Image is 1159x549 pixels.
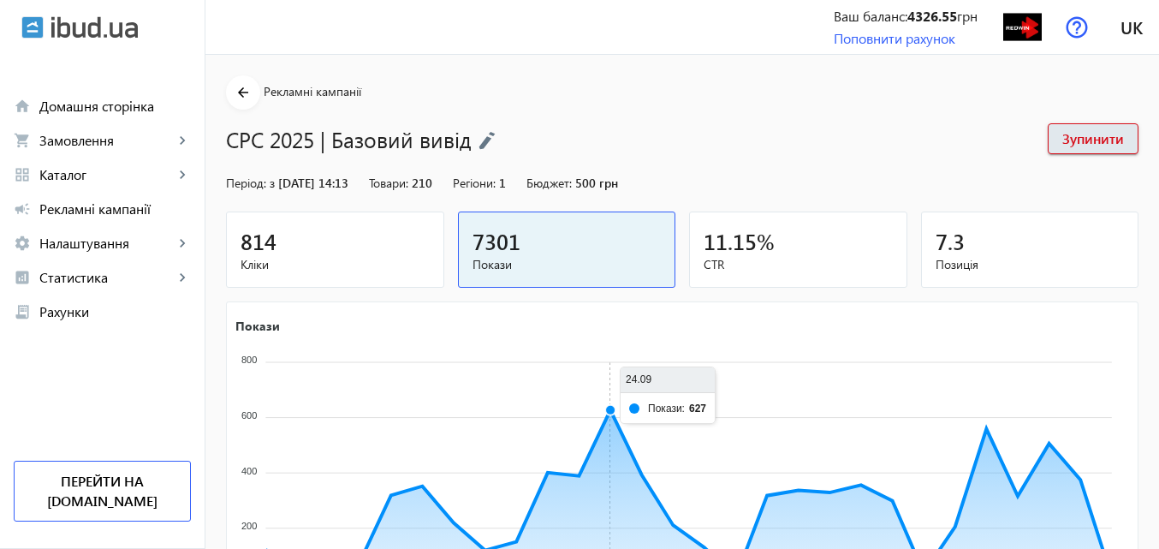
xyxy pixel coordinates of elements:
span: Налаштування [39,235,174,252]
mat-icon: keyboard_arrow_right [174,132,191,149]
a: Поповнити рахунок [834,29,955,47]
span: Зупинити [1062,129,1124,148]
span: 11.15 [704,227,757,255]
span: 210 [412,175,432,191]
span: Кліки [241,256,430,273]
span: Регіони: [453,175,496,191]
button: Зупинити [1048,123,1138,154]
span: uk [1120,16,1143,38]
mat-icon: shopping_cart [14,132,31,149]
mat-icon: arrow_back [233,82,254,104]
tspan: 200 [241,521,257,531]
h1: CPC 2025 | Базовий вивід [226,124,1031,154]
img: help.svg [1066,16,1088,39]
span: Каталог [39,166,174,183]
mat-icon: campaign [14,200,31,218]
mat-icon: keyboard_arrow_right [174,166,191,183]
span: Рекламні кампанії [264,83,361,99]
span: 814 [241,227,276,255]
span: 500 грн [575,175,618,191]
img: ibud_text.svg [51,16,138,39]
span: Товари: [369,175,408,191]
a: Перейти на [DOMAIN_NAME] [14,461,191,522]
span: 1 [499,175,506,191]
img: ibud.svg [21,16,44,39]
mat-icon: keyboard_arrow_right [174,269,191,286]
span: Рахунки [39,303,191,320]
span: Період: з [226,175,275,191]
span: Рекламні кампанії [39,200,191,218]
b: 4326.55 [907,7,957,25]
span: 7.3 [936,227,965,255]
tspan: 800 [241,355,257,365]
span: CTR [704,256,893,273]
div: Ваш баланс: грн [834,7,978,26]
mat-icon: receipt_long [14,303,31,320]
mat-icon: settings [14,235,31,252]
span: Замовлення [39,132,174,149]
span: Домашня сторінка [39,98,191,115]
img: 3701604f6f35676164798307661227-1f7e7cced2.png [1003,8,1042,46]
mat-icon: home [14,98,31,115]
span: [DATE] 14:13 [278,175,348,191]
mat-icon: grid_view [14,166,31,183]
span: Позиція [936,256,1125,273]
mat-icon: analytics [14,269,31,286]
span: % [757,227,775,255]
span: 7301 [473,227,520,255]
tspan: 400 [241,466,257,476]
tspan: 600 [241,410,257,421]
text: Покази [235,317,280,333]
span: Покази [473,256,662,273]
span: Бюджет: [526,175,572,191]
mat-icon: keyboard_arrow_right [174,235,191,252]
span: Статистика [39,269,174,286]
